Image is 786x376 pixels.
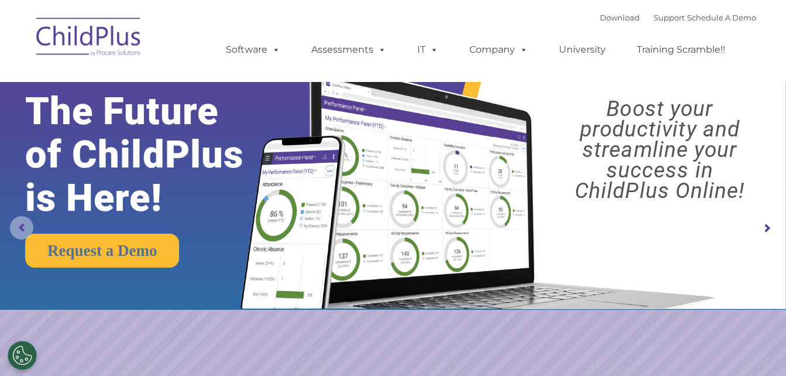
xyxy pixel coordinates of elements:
[625,38,737,61] a: Training Scramble!!
[163,125,212,134] span: Phone number
[163,77,198,86] span: Last name
[30,9,147,68] img: ChildPlus by Procare Solutions
[687,13,756,22] a: Schedule A Demo
[25,90,276,220] rs-layer: The Future of ChildPlus is Here!
[25,234,179,268] a: Request a Demo
[406,38,450,61] a: IT
[458,38,540,61] a: Company
[547,38,617,61] a: University
[543,98,777,201] rs-layer: Boost your productivity and streamline your success in ChildPlus Online!
[600,13,756,22] font: |
[300,38,398,61] a: Assessments
[654,13,685,22] a: Support
[8,341,37,370] button: Cookies Settings
[600,13,640,22] a: Download
[214,38,292,61] a: Software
